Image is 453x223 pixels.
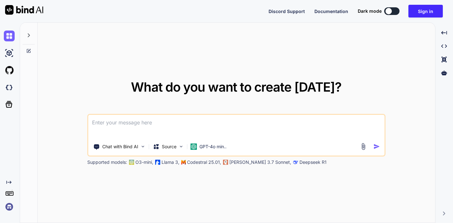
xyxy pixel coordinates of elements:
img: chat [4,31,15,41]
img: githubLight [4,65,15,76]
img: Mistral-AI [181,160,186,164]
p: O3-mini, [135,159,153,165]
p: Llama 3, [162,159,179,165]
img: darkCloudIdeIcon [4,82,15,93]
p: Chat with Bind AI [102,143,138,150]
span: Documentation [314,9,348,14]
img: ai-studio [4,48,15,59]
img: claude [293,160,298,165]
img: icon [373,143,380,150]
p: GPT-4o min.. [199,143,226,150]
img: signin [4,201,15,212]
img: GPT-4 [129,160,134,165]
p: [PERSON_NAME] 3.7 Sonnet, [229,159,291,165]
img: Pick Models [178,144,184,149]
p: Source [162,143,176,150]
button: Sign in [408,5,443,17]
p: Codestral 25.01, [187,159,221,165]
button: Documentation [314,8,348,15]
button: Discord Support [269,8,305,15]
img: attachment [360,143,367,150]
img: Llama2 [155,160,160,165]
span: Discord Support [269,9,305,14]
span: What do you want to create [DATE]? [131,79,342,95]
img: Bind AI [5,5,43,15]
img: Pick Tools [140,144,146,149]
img: GPT-4o mini [191,143,197,150]
span: Dark mode [358,8,382,14]
p: Supported models: [87,159,127,165]
p: Deepseek R1 [299,159,327,165]
img: claude [223,160,228,165]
